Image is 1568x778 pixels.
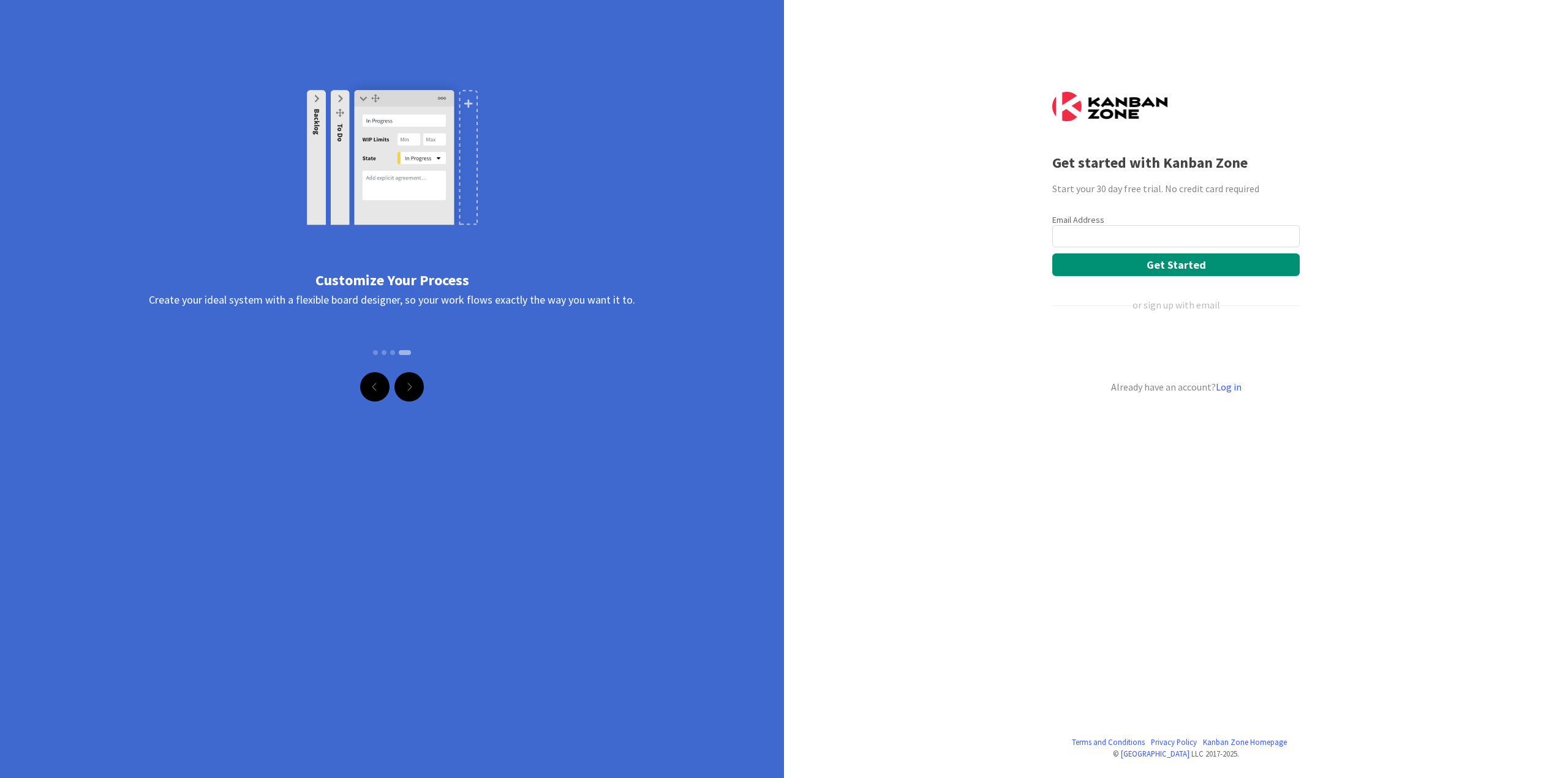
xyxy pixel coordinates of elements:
div: Start your 30 day free trial. No credit card required [1052,181,1300,196]
a: Privacy Policy [1151,736,1197,748]
button: Slide 4 [399,350,411,355]
iframe: Botão "Fazer login com o Google" [1046,332,1303,359]
a: [GEOGRAPHIC_DATA] [1121,749,1189,758]
button: Slide 2 [382,344,386,361]
div: Create your ideal system with a flexible board designer, so your work flows exactly the way you w... [43,291,741,371]
button: Slide 1 [373,344,378,361]
a: Kanban Zone Homepage [1203,736,1287,748]
div: Already have an account? [1052,380,1300,394]
img: Kanban Zone [1052,92,1167,121]
div: Customize Your Process [43,269,741,291]
a: Terms and Conditions [1072,736,1145,748]
label: Email Address [1052,214,1104,225]
button: Get Started [1052,253,1300,276]
b: Get started with Kanban Zone [1052,153,1248,172]
div: or sign up with email [1133,297,1220,312]
a: Log in [1216,381,1242,393]
div: © LLC 2017- 2025 . [1052,748,1300,760]
button: Slide 3 [390,344,395,361]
